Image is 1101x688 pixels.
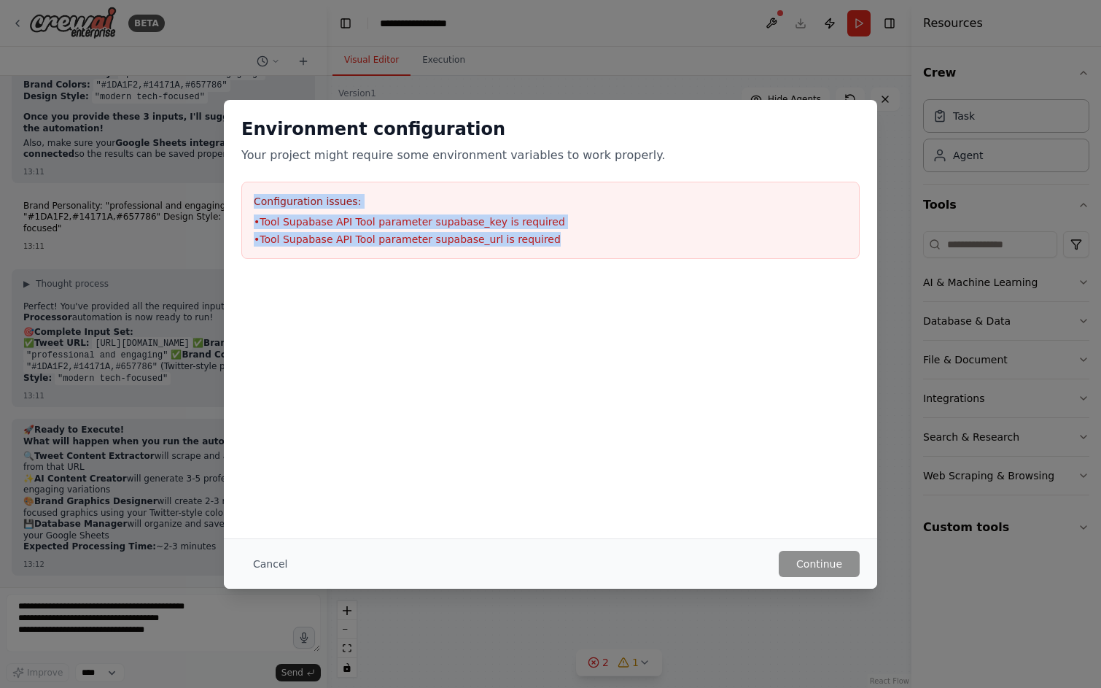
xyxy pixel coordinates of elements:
[241,551,299,577] button: Cancel
[241,147,860,164] p: Your project might require some environment variables to work properly.
[254,194,847,209] h3: Configuration issues:
[779,551,860,577] button: Continue
[254,232,847,247] li: • Tool Supabase API Tool parameter supabase_url is required
[254,214,847,229] li: • Tool Supabase API Tool parameter supabase_key is required
[241,117,860,141] h2: Environment configuration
